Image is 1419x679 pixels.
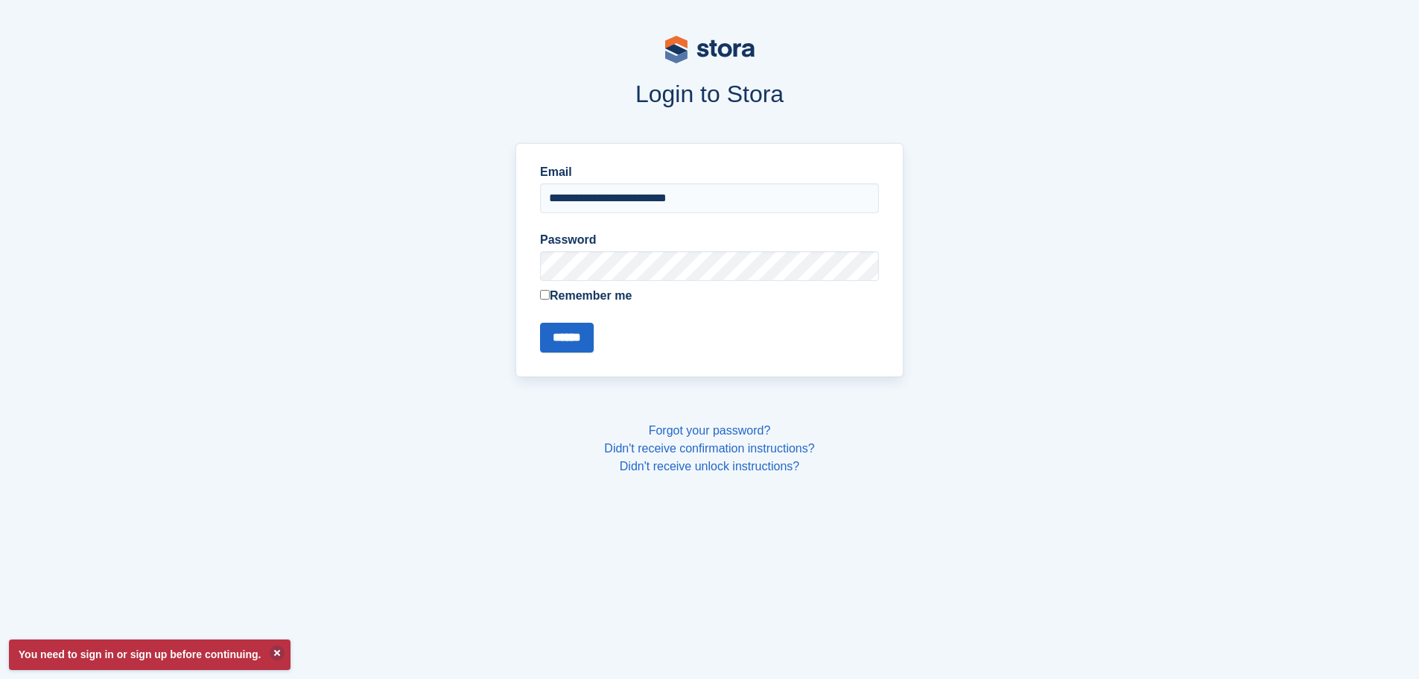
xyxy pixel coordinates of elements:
[649,424,771,437] a: Forgot your password?
[620,460,799,473] a: Didn't receive unlock instructions?
[665,36,755,63] img: stora-logo-53a41332b3708ae10de48c4981b4e9114cc0af31d8433b30ea865607fb682f29.svg
[604,442,814,455] a: Didn't receive confirmation instructions?
[540,290,550,300] input: Remember me
[9,639,291,670] p: You need to sign in or sign up before continuing.
[540,287,879,305] label: Remember me
[540,231,879,249] label: Password
[232,80,1188,107] h1: Login to Stora
[540,163,879,181] label: Email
